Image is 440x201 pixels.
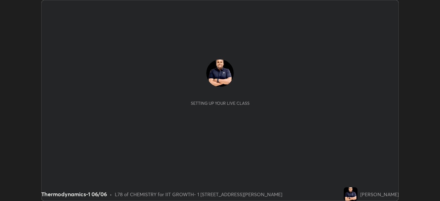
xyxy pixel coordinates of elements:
div: Setting up your live class [191,101,250,106]
div: Thermodynamics-1 06/06 [41,190,107,198]
div: • [110,191,112,198]
img: 70778cea86324ac2a199526eb88edcaf.jpg [344,187,357,201]
div: [PERSON_NAME] [360,191,399,198]
div: L78 of CHEMISTRY for IIT GROWTH- 1 [STREET_ADDRESS][PERSON_NAME] [115,191,282,198]
img: 70778cea86324ac2a199526eb88edcaf.jpg [206,59,234,87]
